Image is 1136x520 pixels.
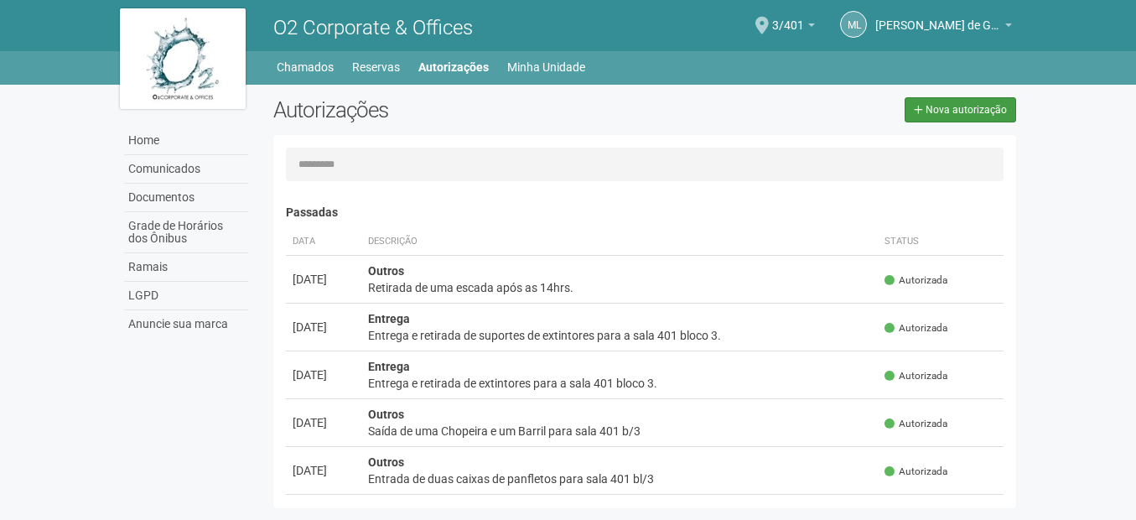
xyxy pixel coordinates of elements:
[124,127,248,155] a: Home
[368,360,410,373] strong: Entrega
[124,253,248,282] a: Ramais
[368,327,872,344] div: Entrega e retirada de suportes de extintores para a sala 401 bloco 3.
[884,369,947,383] span: Autorizada
[418,55,489,79] a: Autorizações
[840,11,867,38] a: ML
[293,462,355,479] div: [DATE]
[293,367,355,383] div: [DATE]
[772,3,804,32] span: 3/401
[926,104,1007,116] span: Nova autorização
[875,3,1001,32] span: Michele Lima de Gondra
[878,228,1004,256] th: Status
[884,465,947,479] span: Autorizada
[368,471,872,487] div: Entrada de duas caixas de panfletos para sala 401 bl/3
[286,206,1004,219] h4: Passadas
[884,273,947,288] span: Autorizada
[286,228,361,256] th: Data
[124,184,248,212] a: Documentos
[293,319,355,335] div: [DATE]
[361,228,879,256] th: Descrição
[124,212,248,253] a: Grade de Horários dos Ônibus
[884,417,947,431] span: Autorizada
[875,21,1012,34] a: [PERSON_NAME] de Gondra
[368,455,404,469] strong: Outros
[507,55,585,79] a: Minha Unidade
[273,97,632,122] h2: Autorizações
[273,16,473,39] span: O2 Corporate & Offices
[368,264,404,278] strong: Outros
[352,55,400,79] a: Reservas
[124,282,248,310] a: LGPD
[124,155,248,184] a: Comunicados
[120,8,246,109] img: logo.jpg
[368,312,410,325] strong: Entrega
[124,310,248,338] a: Anuncie sua marca
[772,21,815,34] a: 3/401
[905,97,1016,122] a: Nova autorização
[884,321,947,335] span: Autorizada
[368,408,404,421] strong: Outros
[368,375,872,392] div: Entrega e retirada de extintores para a sala 401 bloco 3.
[293,414,355,431] div: [DATE]
[293,271,355,288] div: [DATE]
[368,423,872,439] div: Saída de uma Chopeira e um Barril para sala 401 b/3
[277,55,334,79] a: Chamados
[368,279,872,296] div: Retirada de uma escada após as 14hrs.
